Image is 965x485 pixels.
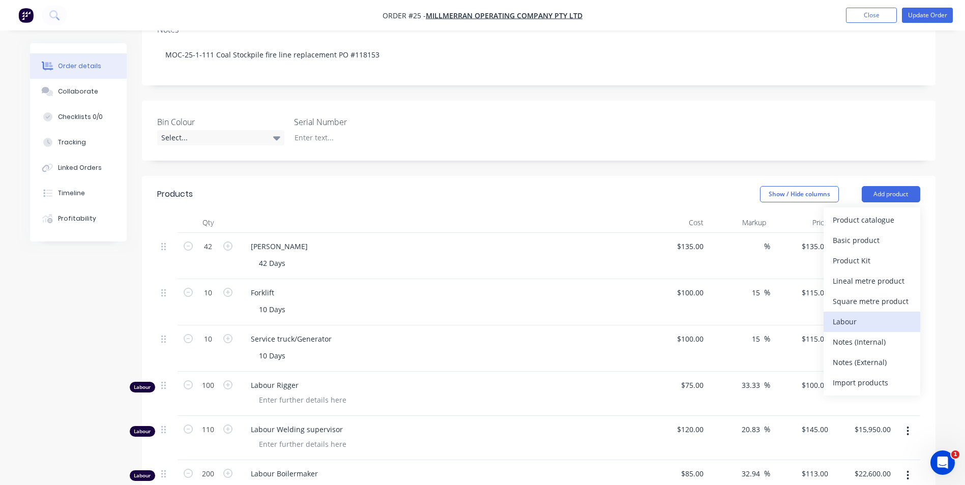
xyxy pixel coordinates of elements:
[157,130,284,145] div: Select...
[30,53,127,79] button: Order details
[30,130,127,155] button: Tracking
[243,285,282,300] div: Forklift
[833,253,911,268] div: Product Kit
[846,8,897,23] button: Close
[764,287,770,298] span: %
[708,213,770,233] div: Markup
[18,8,34,23] img: Factory
[764,423,770,435] span: %
[58,189,85,198] div: Timeline
[294,116,421,128] label: Serial Number
[764,379,770,391] span: %
[930,450,955,475] iframe: Intercom live chat
[646,213,708,233] div: Cost
[251,424,641,435] span: Labour Welding supervisor
[833,314,911,329] div: Labour
[426,11,582,20] a: Millmerran Operating Company Pty Ltd
[243,239,316,254] div: [PERSON_NAME]
[833,355,911,370] div: Notes (External)
[251,380,641,390] span: Labour Rigger
[251,302,294,317] div: 10 Days
[30,180,127,206] button: Timeline
[251,348,294,363] div: 10 Days
[833,213,911,227] div: Product catalogue
[178,213,239,233] div: Qty
[58,112,103,122] div: Checklists 0/0
[58,214,96,223] div: Profitability
[770,213,833,233] div: Price
[833,375,911,390] div: Import products
[58,138,86,147] div: Tracking
[58,163,102,172] div: Linked Orders
[130,426,155,437] div: Labour
[30,206,127,231] button: Profitability
[251,468,641,479] span: Labour Boilermaker
[833,335,911,349] div: Notes (Internal)
[58,62,101,71] div: Order details
[833,274,911,288] div: Lineal metre product
[130,470,155,481] div: Labour
[833,233,911,248] div: Basic product
[251,256,294,270] div: 42 Days
[30,104,127,130] button: Checklists 0/0
[58,87,98,96] div: Collaborate
[130,382,155,392] div: Labour
[243,331,340,346] div: Service truck/Generator
[157,25,920,35] div: Notes
[764,333,770,345] span: %
[951,450,959,459] span: 1
[764,468,770,479] span: %
[383,11,426,20] span: Order #25 -
[30,155,127,180] button: Linked Orders
[157,39,920,70] div: MOC-25-1-111 Coal Stockpile fire line replacement PO #118153
[760,186,839,202] button: Show / Hide columns
[30,79,127,104] button: Collaborate
[157,116,284,128] label: Bin Colour
[157,188,193,200] div: Products
[902,8,953,23] button: Update Order
[833,294,911,309] div: Square metre product
[764,240,770,252] span: %
[862,186,920,202] button: Add product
